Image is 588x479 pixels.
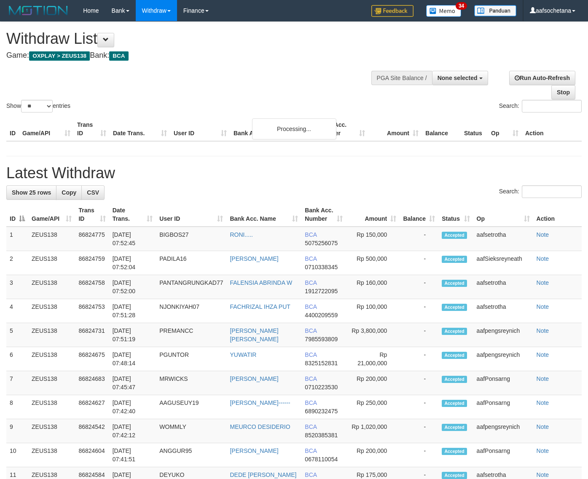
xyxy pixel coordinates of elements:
[473,347,533,371] td: aafpengsreynich
[75,419,109,443] td: 86824542
[6,185,56,200] a: Show 25 rows
[473,419,533,443] td: aafpengsreynich
[230,375,278,382] a: [PERSON_NAME]
[400,371,438,395] td: -
[6,165,582,182] h1: Latest Withdraw
[28,371,75,395] td: ZEUS138
[156,443,226,467] td: ANGGUR95
[400,395,438,419] td: -
[6,227,28,251] td: 1
[442,352,467,359] span: Accepted
[537,255,549,262] a: Note
[305,303,317,310] span: BCA
[75,395,109,419] td: 86824627
[522,185,582,198] input: Search:
[156,299,226,323] td: NJONKIYAH07
[75,323,109,347] td: 86824731
[74,117,110,141] th: Trans ID
[442,448,467,455] span: Accepted
[305,264,338,270] span: Copy 0710338345 to clipboard
[305,279,317,286] span: BCA
[6,419,28,443] td: 9
[87,189,99,196] span: CSV
[75,371,109,395] td: 86824683
[305,456,338,463] span: Copy 0678110054 to clipboard
[305,432,338,439] span: Copy 8520385381 to clipboard
[346,347,400,371] td: Rp 21,000,000
[75,227,109,251] td: 86824775
[109,395,156,419] td: [DATE] 07:42:40
[6,275,28,299] td: 3
[400,347,438,371] td: -
[438,75,478,81] span: None selected
[346,251,400,275] td: Rp 500,000
[400,299,438,323] td: -
[28,419,75,443] td: ZEUS138
[6,251,28,275] td: 2
[305,375,317,382] span: BCA
[473,275,533,299] td: aafsetrotha
[230,255,278,262] a: [PERSON_NAME]
[442,232,467,239] span: Accepted
[109,51,128,61] span: BCA
[537,279,549,286] a: Note
[170,117,230,141] th: User ID
[305,471,317,478] span: BCA
[488,117,522,141] th: Op
[305,384,338,391] span: Copy 0710223530 to clipboard
[156,419,226,443] td: WOMMLY
[438,203,473,227] th: Status: activate to sort column ascending
[156,275,226,299] td: PANTANGRUNGKAD77
[442,376,467,383] span: Accepted
[109,251,156,275] td: [DATE] 07:52:04
[19,117,74,141] th: Game/API
[230,447,278,454] a: [PERSON_NAME]
[551,85,575,99] a: Stop
[28,251,75,275] td: ZEUS138
[346,419,400,443] td: Rp 1,020,000
[109,227,156,251] td: [DATE] 07:52:45
[522,117,582,141] th: Action
[156,395,226,419] td: AAGUSEUY19
[109,275,156,299] td: [DATE] 07:52:00
[473,323,533,347] td: aafpengsreynich
[75,203,109,227] th: Trans ID: activate to sort column ascending
[400,251,438,275] td: -
[109,203,156,227] th: Date Trans.: activate to sort column ascending
[230,279,292,286] a: FALENSIA ABRINDA W
[305,423,317,430] span: BCA
[6,347,28,371] td: 6
[6,371,28,395] td: 7
[305,231,317,238] span: BCA
[109,371,156,395] td: [DATE] 07:45:47
[81,185,105,200] a: CSV
[305,351,317,358] span: BCA
[442,280,467,287] span: Accepted
[400,275,438,299] td: -
[6,4,70,17] img: MOTION_logo.png
[226,203,301,227] th: Bank Acc. Name: activate to sort column ascending
[75,347,109,371] td: 86824675
[368,117,422,141] th: Amount
[442,400,467,407] span: Accepted
[537,399,549,406] a: Note
[499,100,582,112] label: Search:
[28,323,75,347] td: ZEUS138
[62,189,76,196] span: Copy
[400,443,438,467] td: -
[109,443,156,467] td: [DATE] 07:41:51
[537,471,549,478] a: Note
[6,30,384,47] h1: Withdraw List
[109,419,156,443] td: [DATE] 07:42:12
[442,424,467,431] span: Accepted
[522,100,582,112] input: Search:
[110,117,170,141] th: Date Trans.
[533,203,582,227] th: Action
[537,303,549,310] a: Note
[75,443,109,467] td: 86824604
[400,419,438,443] td: -
[56,185,82,200] a: Copy
[305,399,317,406] span: BCA
[346,299,400,323] td: Rp 100,000
[109,323,156,347] td: [DATE] 07:51:19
